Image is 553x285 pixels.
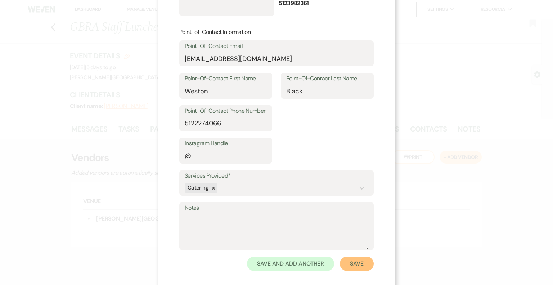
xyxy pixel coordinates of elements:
[185,151,191,161] div: @
[185,183,210,193] div: Catering
[185,41,368,52] label: Point-Of-Contact Email
[185,74,267,84] label: Point-Of-Contact First Name
[340,257,374,271] button: Save
[185,171,368,181] label: Services Provided*
[286,74,368,84] label: Point-Of-Contact Last Name
[185,203,368,213] label: Notes
[179,28,374,36] h3: Point-of-Contact Information
[185,106,267,116] label: Point-Of-Contact Phone Number
[185,138,267,149] label: Instagram Handle
[247,257,334,271] button: Save and Add Another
